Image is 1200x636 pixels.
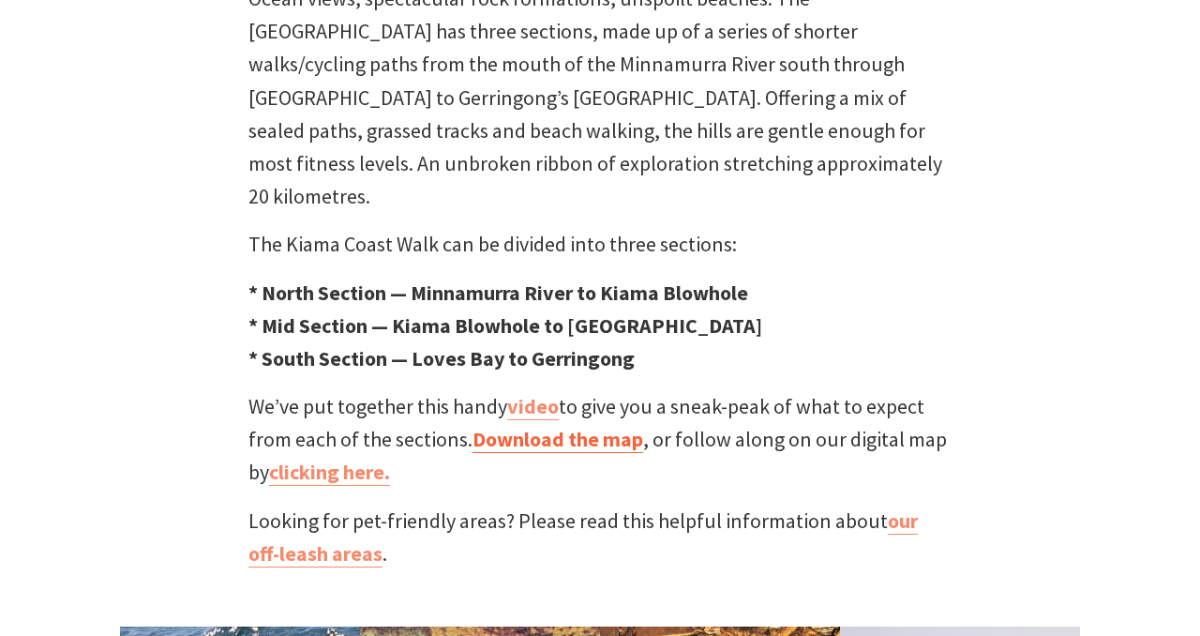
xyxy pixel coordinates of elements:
[248,507,918,568] a: our off-leash areas
[507,393,559,420] a: video
[248,345,635,371] strong: * South Section — Loves Bay to Gerringong
[269,459,390,486] a: clicking here.
[248,228,952,261] p: The Kiama Coast Walk can be divided into three sections:
[248,505,952,570] p: Looking for pet-friendly areas? Please read this helpful information about .
[248,312,762,339] strong: * Mid Section — Kiama Blowhole to [GEOGRAPHIC_DATA]
[472,426,643,453] a: Download the map
[248,280,748,306] strong: * North Section — Minnamurra River to Kiama Blowhole
[248,390,952,490] p: We’ve put together this handy to give you a sneak-peak of what to expect from each of the section...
